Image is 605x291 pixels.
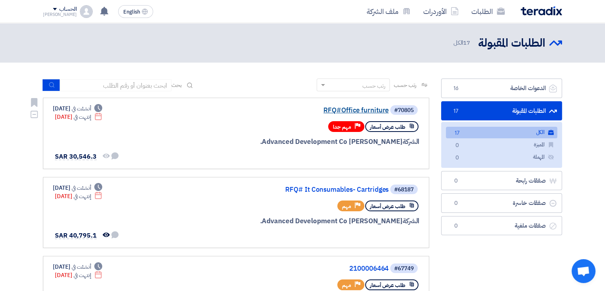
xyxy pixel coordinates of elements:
a: Open chat [572,259,595,283]
span: 0 [452,142,462,150]
a: الكل [446,127,557,138]
a: صفقات خاسرة0 [441,193,562,213]
span: الشركة [403,137,420,147]
a: الأوردرات [417,2,465,21]
input: ابحث بعنوان أو رقم الطلب [60,79,171,91]
span: 16 [451,85,461,92]
a: RFQ#Office furniture [230,107,389,114]
span: طلب عرض أسعار [370,123,405,131]
a: صفقات ملغية0 [441,216,562,236]
span: مهم [342,281,351,289]
span: إنتهت في [74,113,91,121]
div: [PERSON_NAME] Advanced Development Co. [228,216,419,226]
h2: الطلبات المقبولة [478,35,545,51]
div: [DATE] [53,104,102,113]
span: طلب عرض أسعار [370,281,405,289]
span: 17 [463,38,470,47]
span: أنشئت في [72,263,91,271]
span: مهم [342,203,351,210]
div: [DATE] [53,184,102,192]
span: 0 [452,154,462,162]
span: الكل [453,38,472,47]
span: أنشئت في [72,104,91,113]
a: الطلبات المقبولة17 [441,101,562,121]
span: 17 [451,107,461,115]
span: رتب حسب [394,81,416,89]
span: طلب عرض أسعار [370,203,405,210]
span: English [123,9,140,15]
span: مهم جدا [333,123,351,131]
div: [DATE] [53,263,102,271]
div: [PERSON_NAME] [43,12,77,17]
button: English [118,5,153,18]
div: الحساب [59,6,76,13]
span: 0 [451,199,461,207]
a: الدعوات الخاصة16 [441,79,562,98]
a: صفقات رابحة0 [441,171,562,191]
span: SAR 30,546.3 [55,152,97,161]
a: المهملة [446,151,557,163]
div: رتب حسب [362,82,385,90]
div: [DATE] [55,192,102,201]
a: المميزة [446,139,557,151]
span: بحث [171,81,182,89]
span: إنتهت في [74,271,91,279]
div: #68187 [394,187,414,193]
a: RFQ# It Consumables- Cartridges [230,186,389,193]
span: 17 [452,129,462,138]
img: Teradix logo [521,6,562,16]
span: 0 [451,222,461,230]
div: [DATE] [55,271,102,279]
span: إنتهت في [74,192,91,201]
div: #70805 [394,108,414,113]
a: ملف الشركة [360,2,417,21]
a: الطلبات [465,2,511,21]
div: #67749 [394,266,414,271]
div: [PERSON_NAME] Advanced Development Co. [228,137,419,147]
span: الشركة [403,216,420,226]
img: profile_test.png [80,5,93,18]
span: أنشئت في [72,184,91,192]
span: 0 [451,177,461,185]
a: 2100006464 [230,265,389,272]
div: [DATE] [55,113,102,121]
span: SAR 40,795.1 [55,231,97,240]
